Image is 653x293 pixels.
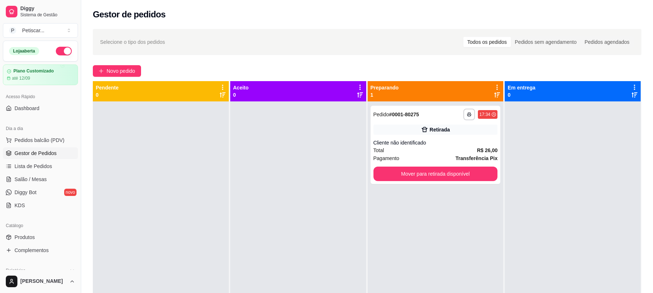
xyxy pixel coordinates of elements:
[15,137,65,144] span: Pedidos balcão (PDV)
[373,139,498,146] div: Cliente não identificado
[15,202,25,209] span: KDS
[463,37,511,47] div: Todos os pedidos
[3,23,78,38] button: Select a team
[93,65,141,77] button: Novo pedido
[15,234,35,241] span: Produtos
[3,91,78,102] div: Acesso Rápido
[12,75,30,81] article: até 12/09
[233,84,249,91] p: Aceito
[107,67,135,75] span: Novo pedido
[373,167,498,181] button: Mover para retirada disponível
[15,150,57,157] span: Gestor de Pedidos
[15,189,37,196] span: Diggy Bot
[99,68,104,74] span: plus
[96,84,119,91] p: Pendente
[3,231,78,243] a: Produtos
[96,91,119,99] p: 0
[3,3,78,20] a: DiggySistema de Gestão
[56,47,72,55] button: Alterar Status
[580,37,633,47] div: Pedidos agendados
[3,273,78,290] button: [PERSON_NAME]
[3,123,78,134] div: Dia a dia
[15,176,47,183] span: Salão / Mesas
[15,163,52,170] span: Lista de Pedidos
[373,146,384,154] span: Total
[373,154,400,162] span: Pagamento
[15,105,40,112] span: Dashboard
[455,155,497,161] strong: Transferência Pix
[3,134,78,146] button: Pedidos balcão (PDV)
[508,84,535,91] p: Em entrega
[100,38,165,46] span: Selecione o tipo dos pedidos
[430,126,450,133] div: Retirada
[20,12,75,18] span: Sistema de Gestão
[477,147,497,153] strong: R$ 26,00
[3,147,78,159] a: Gestor de Pedidos
[508,91,535,99] p: 0
[9,47,39,55] div: Loja aberta
[3,64,78,85] a: Plano Customizadoaté 12/09
[22,27,44,34] div: Petiscar ...
[233,91,249,99] p: 0
[3,244,78,256] a: Complementos
[93,9,166,20] h2: Gestor de pedidos
[6,268,25,273] span: Relatórios
[20,5,75,12] span: Diggy
[511,37,580,47] div: Pedidos sem agendamento
[371,84,399,91] p: Preparando
[13,68,54,74] article: Plano Customizado
[3,173,78,185] a: Salão / Mesas
[20,278,66,285] span: [PERSON_NAME]
[389,112,419,117] strong: # 0001-80275
[3,102,78,114] a: Dashboard
[15,247,49,254] span: Complementos
[3,187,78,198] a: Diggy Botnovo
[479,112,490,117] div: 17:34
[373,112,389,117] span: Pedido
[3,200,78,211] a: KDS
[3,160,78,172] a: Lista de Pedidos
[9,27,16,34] span: P
[371,91,399,99] p: 1
[3,220,78,231] div: Catálogo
